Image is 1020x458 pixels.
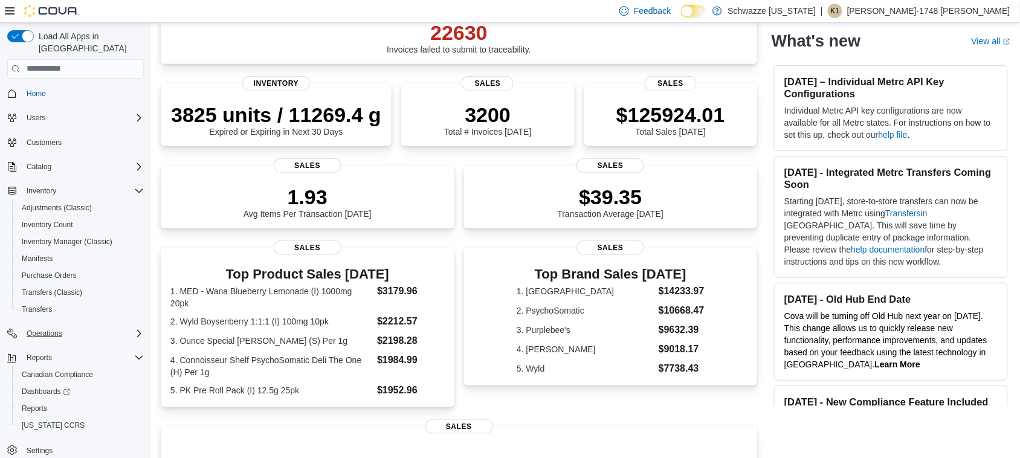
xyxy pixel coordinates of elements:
button: Manifests [12,250,149,267]
span: Sales [462,76,514,91]
button: Canadian Compliance [12,366,149,383]
span: Transfers (Classic) [22,288,82,297]
span: Sales [576,158,644,173]
span: Reports [17,401,144,416]
p: Starting [DATE], store-to-store transfers can now be integrated with Metrc using in [GEOGRAPHIC_D... [784,195,998,268]
span: Dashboards [17,384,144,399]
span: K1 [831,4,840,18]
span: Sales [425,419,493,434]
button: Users [2,109,149,126]
button: Purchase Orders [12,267,149,284]
a: Transfers [885,208,921,218]
span: Users [22,111,144,125]
button: Inventory Manager (Classic) [12,233,149,250]
a: [US_STATE] CCRS [17,418,89,433]
span: Inventory Count [22,220,73,230]
div: Avg Items Per Transaction [DATE] [244,185,372,219]
span: Dashboards [22,387,70,396]
span: Adjustments (Classic) [17,201,144,215]
span: Catalog [22,160,144,174]
button: Users [22,111,50,125]
span: Transfers (Classic) [17,285,144,300]
p: $39.35 [558,185,664,209]
a: Reports [17,401,52,416]
input: Dark Mode [681,5,706,18]
h2: What's new [772,31,860,51]
span: Inventory [27,186,56,196]
button: Reports [12,400,149,417]
button: Catalog [2,158,149,175]
dd: $3179.96 [377,284,444,298]
dd: $1952.96 [377,383,444,398]
a: Home [22,86,51,101]
dt: 1. MED - Wana Blueberry Lemonade (I) 1000mg 20pk [170,285,372,309]
span: Operations [22,326,144,341]
button: Catalog [22,160,56,174]
dd: $9018.17 [659,342,705,356]
span: Inventory Manager (Classic) [17,234,144,249]
button: Operations [2,325,149,342]
span: Transfers [22,305,52,314]
button: Adjustments (Classic) [12,199,149,216]
a: Transfers (Classic) [17,285,87,300]
span: Cova will be turning off Old Hub next year on [DATE]. This change allows us to quickly release ne... [784,311,987,369]
span: Feedback [634,5,671,17]
dt: 5. PK Pre Roll Pack (I) 12.5g 25pk [170,384,372,396]
img: Cova [24,5,79,17]
dd: $7738.43 [659,361,705,376]
a: Manifests [17,251,57,266]
a: Learn More [875,360,920,369]
div: Total Sales [DATE] [616,103,725,137]
button: [US_STATE] CCRS [12,417,149,434]
p: 22630 [387,21,531,45]
button: Operations [22,326,67,341]
dd: $2212.57 [377,314,444,329]
span: Customers [22,135,144,150]
button: Inventory [22,184,61,198]
span: Sales [645,76,697,91]
h3: Top Brand Sales [DATE] [517,267,705,282]
dt: 1. [GEOGRAPHIC_DATA] [517,285,654,297]
button: Inventory [2,182,149,199]
a: Inventory Manager (Classic) [17,234,117,249]
a: Canadian Compliance [17,367,98,382]
span: Users [27,113,45,123]
button: Reports [22,350,57,365]
button: Reports [2,349,149,366]
a: Transfers [17,302,57,317]
dt: 2. Wyld Boysenberry 1:1:1 (I) 100mg 10pk [170,315,372,327]
span: Inventory [22,184,144,198]
dt: 3. Ounce Special [PERSON_NAME] (S) Per 1g [170,335,372,347]
span: Washington CCRS [17,418,144,433]
dt: 4. [PERSON_NAME] [517,343,654,355]
span: Reports [27,353,52,363]
dt: 5. Wyld [517,363,654,375]
a: Inventory Count [17,218,78,232]
p: Schwazze [US_STATE] [728,4,816,18]
span: Inventory [242,76,310,91]
div: Katie-1748 Upton [828,4,842,18]
div: Expired or Expiring in Next 30 Days [171,103,381,137]
span: Sales [274,240,341,255]
a: Settings [22,443,57,458]
button: Inventory Count [12,216,149,233]
span: Load All Apps in [GEOGRAPHIC_DATA] [34,30,144,54]
p: 3200 [444,103,531,127]
button: Home [2,85,149,102]
span: Inventory Manager (Classic) [22,237,112,247]
a: Dashboards [17,384,75,399]
dd: $9632.39 [659,323,705,337]
h3: [DATE] - Old Hub End Date [784,293,998,305]
p: | [821,4,823,18]
p: 1.93 [244,185,372,209]
span: Adjustments (Classic) [22,203,92,213]
span: Reports [22,404,47,413]
dt: 3. Purplebee's [517,324,654,336]
dt: 4. Connoisseur Shelf PsychoSomatic Deli The One (H) Per 1g [170,354,372,378]
span: Customers [27,138,62,147]
button: Customers [2,134,149,151]
a: help documentation [851,245,925,254]
div: Total # Invoices [DATE] [444,103,531,137]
